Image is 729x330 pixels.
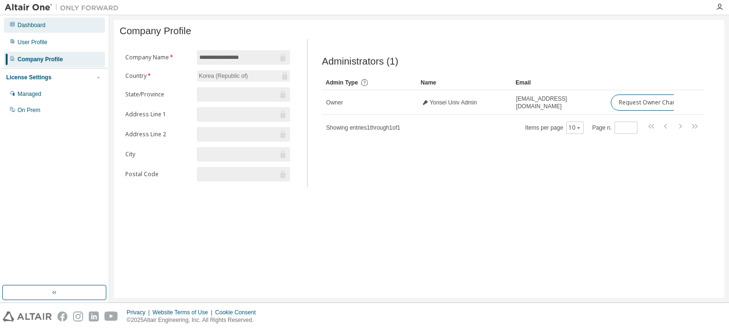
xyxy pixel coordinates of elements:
img: Altair One [5,3,123,12]
span: Admin Type [326,79,358,86]
label: Country [125,72,191,80]
span: Page n. [592,122,637,134]
span: Owner [326,99,343,106]
div: Korea (Republic of) [197,70,290,82]
label: Postal Code [125,170,191,178]
div: Managed [18,90,41,98]
div: Email [515,75,603,90]
img: instagram.svg [73,311,83,321]
div: License Settings [6,74,51,81]
label: City [125,151,191,158]
span: Yonsei Univ Admin [430,99,477,106]
p: © 2025 Altair Engineering, Inc. All Rights Reserved. [127,316,262,324]
div: Website Terms of Use [152,309,215,316]
div: Company Profile [18,56,63,63]
label: Company Name [125,54,191,61]
span: Items per page [525,122,584,134]
div: User Profile [18,38,47,46]
span: Administrators (1) [322,56,398,67]
div: On Prem [18,106,40,114]
span: [EMAIL_ADDRESS][DOMAIN_NAME] [516,95,602,110]
img: altair_logo.svg [3,311,52,321]
img: youtube.svg [104,311,118,321]
div: Dashboard [18,21,46,29]
label: Address Line 2 [125,131,191,138]
div: Privacy [127,309,152,316]
div: Name [421,75,508,90]
button: 10 [569,124,581,132]
div: Korea (Republic of) [197,71,249,81]
div: Cookie Consent [215,309,261,316]
button: Request Owner Change [611,94,691,111]
img: facebook.svg [57,311,67,321]
span: Company Profile [120,26,191,37]
span: Showing entries 1 through 1 of 1 [326,124,400,131]
label: State/Province [125,91,191,98]
img: linkedin.svg [89,311,99,321]
label: Address Line 1 [125,111,191,118]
